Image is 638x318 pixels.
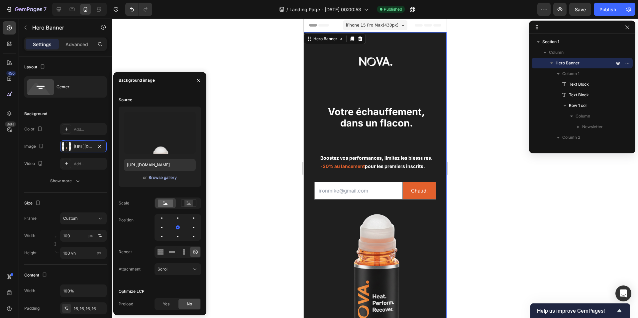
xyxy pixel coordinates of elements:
button: Show survey - Help us improve GemPages! [537,307,623,315]
label: Frame [24,215,37,221]
input: px [60,247,107,259]
div: Open Intercom Messenger [615,285,631,301]
div: Background [24,111,47,117]
div: Repeat [119,249,132,255]
button: Custom [60,212,107,224]
div: Optimize LCP [119,288,145,294]
p: 7 [44,5,47,13]
p: Settings [33,41,52,48]
div: Publish [599,6,616,13]
span: Column [549,49,564,56]
button: px [96,232,104,240]
div: Center [56,79,97,95]
button: Show more [24,175,107,187]
span: Column 1 [562,70,580,77]
span: Hero Banner [556,60,580,66]
span: px [97,250,101,255]
label: Width [24,233,35,239]
div: Padding [24,305,40,311]
div: % [98,233,102,239]
span: Newsletter [569,145,589,151]
span: Column 2 [562,134,580,141]
div: Browse gallery [149,175,177,181]
div: 16, 16, 16, 16 [74,306,105,312]
span: No [187,301,192,307]
button: % [87,232,95,240]
div: px [88,233,93,239]
div: Color [24,125,44,134]
p: Hero Banner [32,24,89,32]
input: px% [60,230,107,242]
div: Position [119,217,134,223]
span: Landing Page - [DATE] 00:00:53 [289,6,361,13]
span: Row 1 col [569,102,586,109]
span: Column [576,113,590,119]
input: Auto [60,285,106,297]
button: Scroll [155,263,201,275]
span: / [286,6,288,13]
div: Source [119,97,132,103]
div: Scale [119,200,129,206]
button: Browse gallery [148,174,177,181]
div: Add... [74,126,105,132]
label: Height [24,250,37,256]
span: Save [575,7,586,12]
div: Video [24,159,44,168]
button: Publish [594,3,622,16]
div: 450 [6,71,16,76]
div: Attachment [119,266,141,272]
span: Text Block [569,81,589,88]
div: Width [24,288,35,294]
div: Background image [119,77,155,83]
div: Image [24,142,45,151]
div: Beta [5,121,16,127]
button: Save [569,3,591,16]
span: Custom [63,215,78,221]
span: or [143,174,147,182]
button: 7 [3,3,50,16]
span: Newsletter [582,123,603,130]
div: Add... [74,161,105,167]
div: [URL][DOMAIN_NAME] [74,144,93,150]
span: Published [384,6,402,12]
div: Size [24,199,42,208]
span: Text Block [569,92,589,98]
span: Yes [163,301,169,307]
iframe: Design area [304,19,447,318]
span: Section 1 [542,39,559,45]
div: Undo/Redo [125,3,152,16]
input: https://example.com/image.jpg [124,159,196,171]
span: Scroll [158,267,168,272]
div: Show more [50,178,81,184]
div: Content [24,271,49,280]
img: preview-image [124,112,196,154]
p: Advanced [65,41,88,48]
div: Layout [24,63,47,72]
div: Preload [119,301,133,307]
span: Help us improve GemPages! [537,308,615,314]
